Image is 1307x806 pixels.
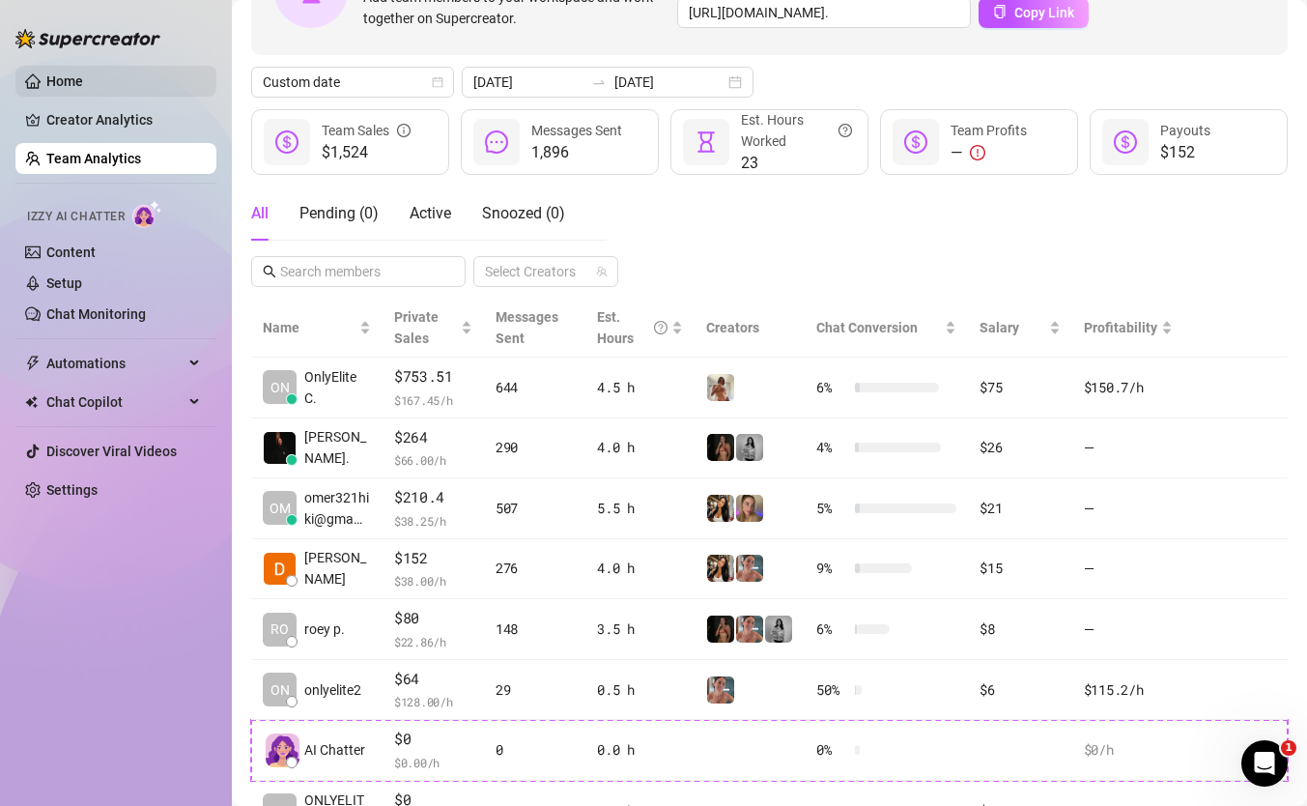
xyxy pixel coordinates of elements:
span: Custom date [263,68,442,97]
img: Cherry [736,495,763,522]
img: A [736,434,763,461]
span: 23 [741,152,852,175]
img: the_bohema [707,434,734,461]
div: 290 [496,437,574,458]
input: End date [614,72,725,93]
span: 5 % [816,498,847,519]
span: RO [270,619,289,640]
span: Izzy AI Chatter [27,208,125,226]
img: AdelDahan [707,495,734,522]
div: $8 [980,619,1060,640]
span: team [596,266,608,277]
span: [PERSON_NAME] [304,547,371,590]
span: AI Chatter [304,739,365,761]
span: Payouts [1160,123,1210,138]
span: message [485,130,508,154]
span: OnlyElite C. [304,366,371,409]
div: All [251,202,269,225]
span: Snoozed ( 0 ) [482,204,565,222]
span: Chat Copilot [46,387,184,417]
div: 4.5 h [597,377,683,398]
div: Est. Hours Worked [741,109,852,152]
span: copy [993,5,1007,18]
div: $150.7 /h [1084,377,1173,398]
td: — [1072,599,1184,660]
div: 276 [496,558,574,579]
span: Automations [46,348,184,379]
a: Team Analytics [46,151,141,166]
span: Salary [980,320,1019,335]
span: $ 66.00 /h [394,450,472,470]
span: dollar-circle [904,130,927,154]
span: question-circle [838,109,852,152]
span: $210.4 [394,486,472,509]
span: $ 167.45 /h [394,390,472,410]
a: Home [46,73,83,89]
span: Active [410,204,451,222]
img: AI Chatter [132,200,162,228]
div: $75 [980,377,1060,398]
a: Content [46,245,96,260]
span: $1,524 [322,141,411,164]
img: Chat Copilot [25,395,38,409]
span: Copy Link [1014,5,1074,20]
span: $152 [394,547,472,570]
span: search [263,265,276,278]
span: Messages Sent [496,309,558,346]
span: swap-right [591,74,607,90]
img: AdelDahan [707,555,734,582]
a: Creator Analytics [46,104,201,135]
span: 4 % [816,437,847,458]
div: 0 [496,739,574,761]
div: 4.0 h [597,558,683,579]
span: Profitability [1084,320,1157,335]
span: $264 [394,426,472,449]
span: question-circle [654,306,668,349]
span: thunderbolt [25,356,41,371]
span: Private Sales [394,309,439,346]
div: Team Sales [322,120,411,141]
span: $ 0.00 /h [394,753,472,772]
span: info-circle [397,120,411,141]
iframe: Intercom live chat [1241,740,1288,787]
div: 3.5 h [597,619,683,640]
div: 29 [496,679,574,701]
img: Yarden [736,555,763,582]
div: $115.2 /h [1084,679,1173,701]
div: 4.0 h [597,437,683,458]
span: to [591,74,607,90]
div: 0.5 h [597,679,683,701]
span: 50 % [816,679,847,701]
input: Start date [473,72,583,93]
a: Setup [46,275,82,291]
span: Team Profits [951,123,1027,138]
th: Name [251,299,383,358]
span: $80 [394,607,472,630]
span: Messages Sent [531,123,622,138]
div: $26 [980,437,1060,458]
td: — [1072,418,1184,479]
td: — [1072,539,1184,600]
span: ON [270,679,290,701]
span: ON [270,377,290,398]
td: — [1072,478,1184,539]
div: $21 [980,498,1060,519]
img: the_bohema [707,616,734,643]
div: $6 [980,679,1060,701]
div: 644 [496,377,574,398]
a: Discover Viral Videos [46,444,177,459]
span: 1 [1281,740,1296,756]
input: Search members [280,261,439,282]
div: $0 /h [1084,739,1173,761]
img: Yarden [736,616,763,643]
img: A [765,616,792,643]
img: Chap צ׳אפ [264,432,296,464]
div: 148 [496,619,574,640]
div: 5.5 h [597,498,683,519]
span: $ 38.25 /h [394,511,472,531]
div: 507 [496,498,574,519]
span: 0 % [816,739,847,761]
span: Name [263,317,355,338]
img: Dana Roz [264,553,296,585]
span: calendar [432,76,443,88]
